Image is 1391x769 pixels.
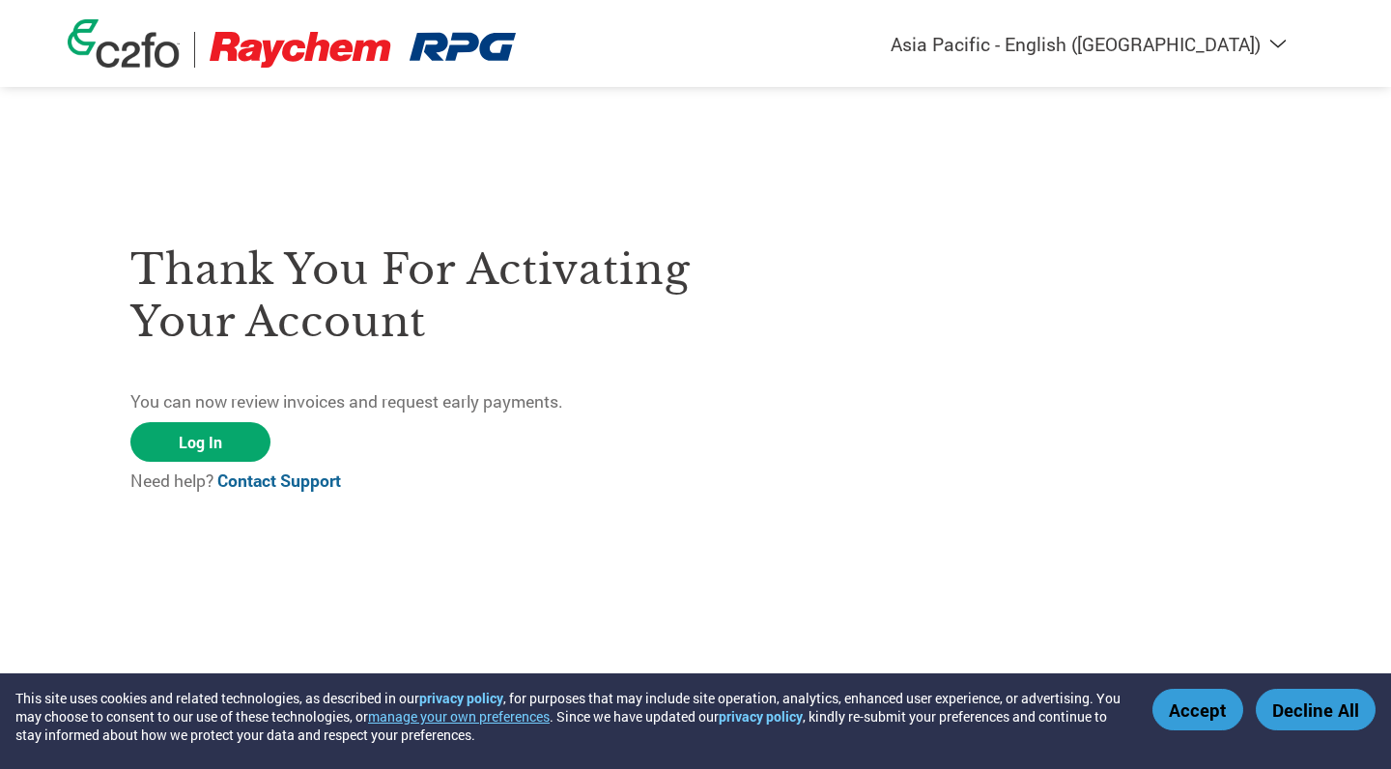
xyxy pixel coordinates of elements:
[217,470,341,492] a: Contact Support
[210,32,517,68] img: Raychem RPG
[130,389,695,414] p: You can now review invoices and request early payments.
[15,689,1124,744] div: This site uses cookies and related technologies, as described in our , for purposes that may incl...
[130,422,270,462] a: Log In
[1256,689,1376,730] button: Decline All
[68,19,180,68] img: c2fo logo
[130,469,695,494] p: Need help?
[368,707,550,726] button: manage your own preferences
[130,243,695,348] h3: Thank you for activating your account
[419,689,503,707] a: privacy policy
[1152,689,1243,730] button: Accept
[719,707,803,726] a: privacy policy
